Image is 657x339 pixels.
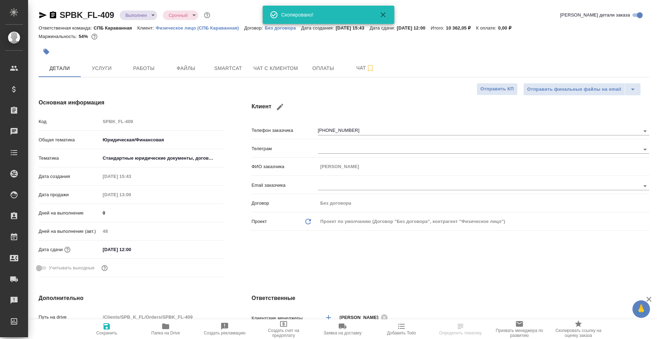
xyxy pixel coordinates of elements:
[635,302,647,316] span: 🙏
[49,11,57,19] button: Скопировать ссылку
[39,173,100,180] p: Дата создания
[252,315,318,322] p: Клиентские менеджеры
[494,328,545,338] span: Призвать менеджера по развитию
[498,25,517,31] p: 0,00 ₽
[211,64,245,73] span: Smartcat
[39,11,47,19] button: Скопировать ссылку для ЯМессенджера
[252,98,649,115] h4: Клиент
[100,190,162,200] input: Пустое поле
[100,134,224,146] div: Юридическая/Финансовая
[100,244,162,255] input: ✎ Введи что-нибудь
[100,171,162,181] input: Пустое поле
[156,25,244,31] a: Физическое лицо (СПБ Караванная)
[96,331,117,335] span: Сохранить
[39,25,94,31] p: Ответственная команда:
[527,85,621,94] span: Отправить финальные файлы на email
[523,83,625,96] button: Отправить финальные файлы на email
[204,331,246,335] span: Создать рекламацию
[252,218,267,225] p: Проект
[137,25,155,31] p: Клиент:
[281,11,369,18] div: Скопировано!
[640,126,650,136] button: Open
[163,11,198,20] div: Выполнен
[372,319,431,339] button: Добавить Todo
[94,25,138,31] p: СПБ Караванная
[63,245,72,254] button: Если добавить услуги и заполнить их объемом, то дата рассчитается автоматически
[258,328,309,338] span: Создать счет на предоплату
[318,216,649,228] div: Проект по умолчанию (Договор "Без договора", контрагент "Физическое лицо")
[100,226,224,236] input: Пустое поле
[349,64,382,72] span: Чат
[151,331,180,335] span: Папка на Drive
[127,64,161,73] span: Работы
[60,10,114,20] a: SPBK_FL-409
[549,319,608,339] button: Скопировать ссылку на оценку заказа
[252,127,318,134] p: Телефон заказчика
[49,264,95,271] span: Учитывать выходные
[85,64,119,73] span: Услуги
[375,11,392,19] button: Закрыть
[324,331,361,335] span: Заявка на доставку
[397,25,431,31] p: [DATE] 12:00
[90,32,99,41] button: 3971.60 RUB;
[39,136,100,143] p: Общая тематика
[253,64,298,73] span: Чат с клиентом
[340,313,390,322] div: [PERSON_NAME]
[252,145,318,152] p: Телеграм
[560,12,630,19] span: [PERSON_NAME] детали заказа
[100,312,224,322] input: Пустое поле
[254,319,313,339] button: Создать счет на предоплату
[79,34,89,39] p: 54%
[523,83,641,96] div: split button
[306,64,340,73] span: Оплаты
[39,191,100,198] p: Дата продажи
[320,309,337,326] button: Добавить менеджера
[340,314,383,321] span: [PERSON_NAME]
[318,198,649,208] input: Пустое поле
[100,208,224,218] input: ✎ Введи что-нибудь
[553,328,604,338] span: Скопировать ссылку на оценку заказа
[640,145,650,154] button: Open
[120,11,157,20] div: Выполнен
[313,319,372,339] button: Заявка на доставку
[301,25,336,31] p: Дата создания:
[39,155,100,162] p: Тематика
[195,319,254,339] button: Создать рекламацию
[39,314,100,321] p: Путь на drive
[39,44,54,59] button: Добавить тэг
[318,161,649,172] input: Пустое поле
[476,25,498,31] p: К оплате:
[39,34,79,39] p: Маржинальность:
[43,64,77,73] span: Детали
[480,85,514,93] span: Отправить КП
[169,64,203,73] span: Файлы
[431,25,446,31] p: Итого:
[640,181,650,191] button: Open
[370,25,397,31] p: Дата сдачи:
[387,331,416,335] span: Добавить Todo
[39,246,63,253] p: Дата сдачи
[252,200,318,207] p: Договор
[39,294,224,302] h4: Дополнительно
[490,319,549,339] button: Призвать менеджера по развитию
[366,64,374,72] svg: Подписаться
[252,182,318,189] p: Email заказчика
[39,98,224,107] h4: Основная информация
[265,25,301,31] a: Без договора
[39,118,100,125] p: Код
[136,319,195,339] button: Папка на Drive
[100,152,224,164] div: Стандартные юридические документы, договоры, уставы
[252,163,318,170] p: ФИО заказчика
[446,25,476,31] p: 10 362,05 ₽
[244,25,265,31] p: Договор:
[39,210,100,217] p: Дней на выполнение
[336,25,370,31] p: [DATE] 15:43
[431,319,490,339] button: Определить тематику
[477,83,518,95] button: Отправить КП
[39,228,100,235] p: Дней на выполнение (авт.)
[77,319,136,339] button: Сохранить
[252,294,649,302] h4: Ответственные
[632,300,650,318] button: 🙏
